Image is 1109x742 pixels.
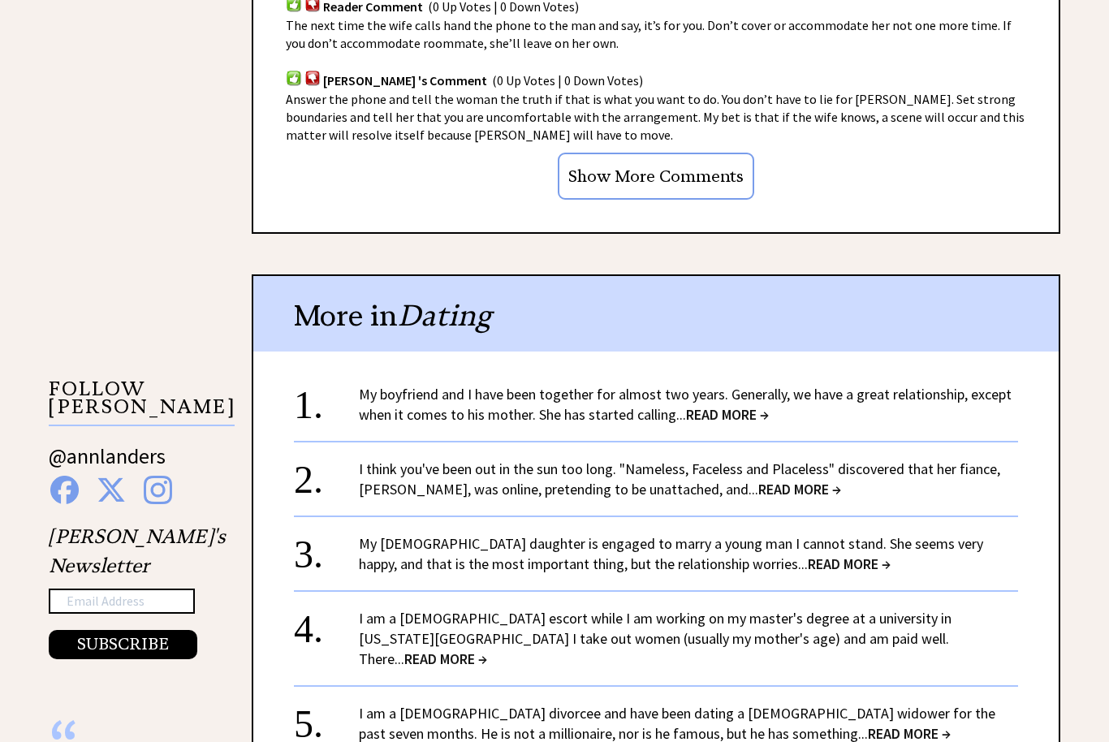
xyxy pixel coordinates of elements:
[253,277,1059,352] div: More in
[404,650,487,669] span: READ MORE →
[286,71,302,86] img: votup.png
[323,74,487,90] span: [PERSON_NAME] 's Comment
[398,298,492,334] span: Dating
[286,18,1012,52] span: The next time the wife calls hand the phone to the man and say, it’s for you. Don’t cover or acco...
[808,555,891,574] span: READ MORE →
[304,71,321,86] img: votdown.png
[49,523,226,661] div: [PERSON_NAME]'s Newsletter
[359,386,1012,425] a: My boyfriend and I have been together for almost two years. Generally, we have a great relationsh...
[359,610,951,669] a: I am a [DEMOGRAPHIC_DATA] escort while I am working on my master's degree at a university in [US_...
[50,477,79,505] img: facebook%20blue.png
[294,704,359,734] div: 5.
[294,385,359,415] div: 1.
[144,477,172,505] img: instagram%20blue.png
[49,631,197,660] button: SUBSCRIBE
[359,460,1000,499] a: I think you've been out in the sun too long. "Nameless, Faceless and Placeless" discovered that h...
[286,92,1025,144] span: Answer the phone and tell the woman the truth if that is what you want to do. You don’t have to l...
[49,381,235,427] p: FOLLOW [PERSON_NAME]
[294,459,359,490] div: 2.
[294,609,359,639] div: 4.
[359,535,983,574] a: My [DEMOGRAPHIC_DATA] daughter is engaged to marry a young man I cannot stand. She seems very hap...
[49,443,166,486] a: @annlanders
[758,481,841,499] span: READ MORE →
[294,534,359,564] div: 3.
[97,477,126,505] img: x%20blue.png
[686,406,769,425] span: READ MORE →
[49,589,195,615] input: Email Address
[558,153,754,201] input: Show More Comments
[492,74,643,90] span: (0 Up Votes | 0 Down Votes)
